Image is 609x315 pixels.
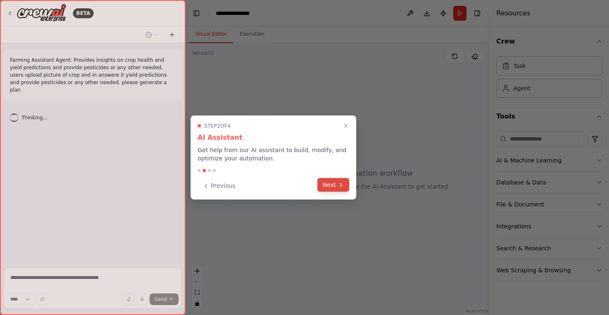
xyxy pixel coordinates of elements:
button: Next [317,178,349,192]
h3: AI Assistant [198,133,349,143]
p: Get help from our AI assistant to build, modify, and optimize your automation. [198,146,349,162]
button: Previous [198,179,240,193]
span: Step 2 of 4 [204,123,231,129]
button: Hide left sidebar [191,7,202,19]
button: Close walkthrough [341,121,351,131]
